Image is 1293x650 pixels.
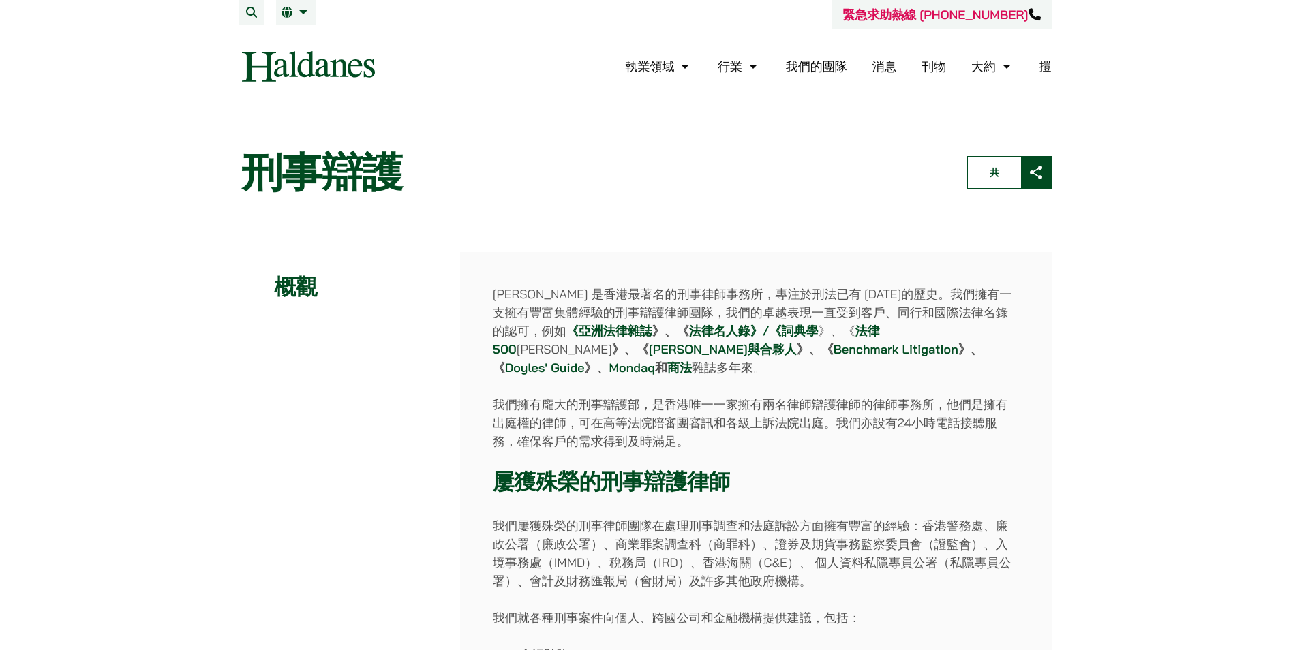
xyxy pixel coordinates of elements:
strong: 》、《 [652,323,689,339]
p: [PERSON_NAME] 是香港最著名的刑事律師事務所，專注於刑法已有 [DATE]的歷史。我們擁有一支擁有豐富集體經驗的刑事辯護律師團隊，我們的卓越表現一直受到客戶、同行和國際法律名錄的認可... [493,285,1019,377]
p: 我們就各種刑事案件向個人、跨國公司和金融機構提供建議，包括： [493,608,1019,627]
span: 共 [968,157,1021,188]
a: Benchmark Litigation [834,341,958,357]
a: 刊物 [922,59,946,74]
strong: 和 [655,360,667,375]
a: Mondaq [609,360,655,375]
img: Haldanes 的標誌 [242,51,375,82]
h3: 屢獲殊榮的刑事辯護律師 [493,469,1019,495]
a: 我們的團隊 [786,59,847,74]
a: 法律500 [493,323,880,357]
h1: 刑事辯護 [242,148,944,197]
p: 我們擁有龐大的刑事辯護部，是香港唯一一家擁有兩名律師辯護律師的律師事務所，他們是擁有出庭權的律師，可在高等法院陪審團審訊和各級上訴法院出庭。我們亦設有24小時電話接聽服務，確保客戶的需求得到及時滿足。 [493,395,1019,450]
h2: 概觀 [242,252,350,322]
a: 緊急求助熱線 [PHONE_NUMBER] [842,7,1040,22]
a: 大約 [971,59,1014,74]
p: 我們屢獲殊榮的刑事律師團隊在處理刑事調查和法庭訴訟方面擁有豐富的經驗：香港警務處、廉政公署（廉政公署）、商業罪案調查科（商罪科）、證券及期貨事務監察委員會（證監會）、入境事務處（IMMD）、稅務... [493,516,1019,590]
strong: 》、《 [612,341,649,357]
a: 商法 [667,360,692,375]
strong: 》、 [584,360,609,375]
a: 執業領域 [625,59,693,74]
a: 法律名人錄》/《詞典學 [689,323,819,339]
font: 緊急求助熱線 [PHONE_NUMBER] [842,7,1028,22]
a: Doyles' Guide [505,360,585,375]
a: 消息 [872,59,896,74]
a: CN [282,7,311,18]
a: [PERSON_NAME]與合夥人 [649,341,797,357]
a: 《亞洲法律雜誌 [566,323,652,339]
a: 行業 [718,59,761,74]
a: 㨟 [1039,59,1052,74]
button: 共 [967,156,1052,189]
strong: 》、《 》、《 [493,341,983,375]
